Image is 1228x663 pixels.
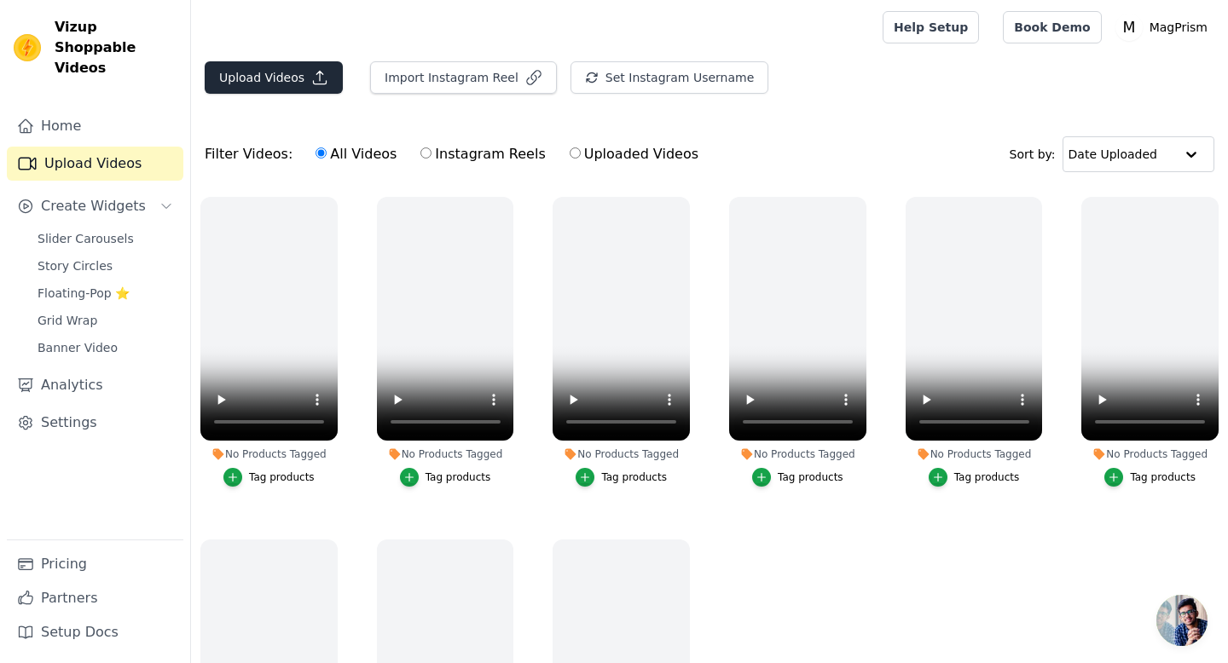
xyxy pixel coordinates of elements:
[420,147,432,159] input: Instagram Reels
[1143,12,1214,43] p: MagPrism
[400,468,491,487] button: Tag products
[41,196,146,216] span: Create Widgets
[883,11,979,43] a: Help Setup
[729,447,866,461] div: No Products Tagged
[315,143,397,165] label: All Videos
[27,336,183,360] a: Banner Video
[223,468,315,487] button: Tag products
[752,468,843,487] button: Tag products
[200,447,338,461] div: No Products Tagged
[38,230,134,247] span: Slider Carousels
[377,447,514,461] div: No Products Tagged
[38,285,130,302] span: Floating-Pop ⭐
[7,189,183,223] button: Create Widgets
[38,312,97,329] span: Grid Wrap
[1156,595,1208,646] div: Open chat
[7,581,183,615] a: Partners
[316,147,327,159] input: All Videos
[38,257,113,274] span: Story Circles
[954,470,1020,484] div: Tag products
[7,406,183,440] a: Settings
[205,61,343,94] button: Upload Videos
[27,227,183,251] a: Slider Carousels
[27,254,183,278] a: Story Circles
[1104,468,1196,487] button: Tag products
[370,61,557,94] button: Import Instagram Reel
[1010,136,1215,172] div: Sort by:
[1130,470,1196,484] div: Tag products
[1122,19,1135,36] text: M
[27,308,183,332] a: Grid Wrap
[420,143,546,165] label: Instagram Reels
[569,143,699,165] label: Uploaded Videos
[27,281,183,305] a: Floating-Pop ⭐
[1003,11,1101,43] a: Book Demo
[1081,447,1219,461] div: No Products Tagged
[7,368,183,402] a: Analytics
[778,470,843,484] div: Tag products
[553,447,690,461] div: No Products Tagged
[929,468,1020,487] button: Tag products
[571,61,768,94] button: Set Instagram Username
[55,17,177,78] span: Vizup Shoppable Videos
[205,135,708,174] div: Filter Videos:
[601,470,667,484] div: Tag products
[7,615,183,649] a: Setup Docs
[7,109,183,143] a: Home
[570,147,581,159] input: Uploaded Videos
[426,470,491,484] div: Tag products
[38,339,118,356] span: Banner Video
[249,470,315,484] div: Tag products
[576,468,667,487] button: Tag products
[7,147,183,181] a: Upload Videos
[1115,12,1214,43] button: M MagPrism
[906,447,1043,461] div: No Products Tagged
[7,547,183,581] a: Pricing
[14,34,41,61] img: Vizup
